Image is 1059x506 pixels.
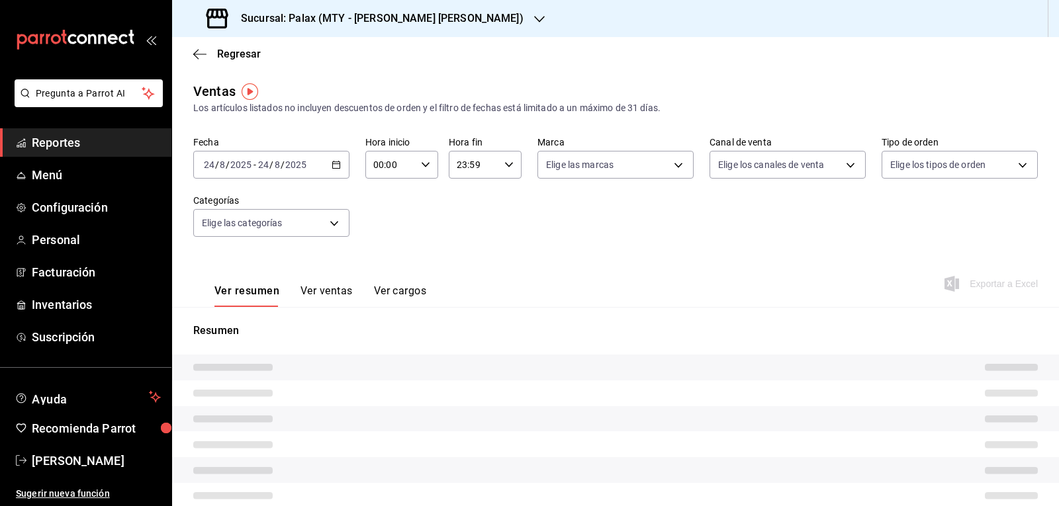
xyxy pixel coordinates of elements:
[193,138,349,147] label: Fecha
[32,198,161,216] span: Configuración
[202,216,283,230] span: Elige las categorías
[15,79,163,107] button: Pregunta a Parrot AI
[193,323,1038,339] p: Resumen
[36,87,142,101] span: Pregunta a Parrot AI
[449,138,522,147] label: Hora fin
[32,134,161,151] span: Reportes
[9,96,163,110] a: Pregunta a Parrot AI
[300,284,353,307] button: Ver ventas
[257,159,269,170] input: --
[32,328,161,346] span: Suscripción
[146,34,156,45] button: open_drawer_menu
[274,159,281,170] input: --
[32,166,161,184] span: Menú
[32,263,161,281] span: Facturación
[32,296,161,314] span: Inventarios
[32,452,161,470] span: [PERSON_NAME]
[193,101,1038,115] div: Los artículos listados no incluyen descuentos de orden y el filtro de fechas está limitado a un m...
[214,284,426,307] div: navigation tabs
[285,159,307,170] input: ----
[193,81,236,101] div: Ventas
[537,138,694,147] label: Marca
[219,159,226,170] input: --
[546,158,614,171] span: Elige las marcas
[253,159,256,170] span: -
[16,487,161,501] span: Sugerir nueva función
[226,159,230,170] span: /
[32,419,161,437] span: Recomienda Parrot
[890,158,986,171] span: Elige los tipos de orden
[718,158,824,171] span: Elige los canales de venta
[269,159,273,170] span: /
[365,138,438,147] label: Hora inicio
[203,159,215,170] input: --
[882,138,1038,147] label: Tipo de orden
[32,231,161,249] span: Personal
[242,83,258,100] img: Tooltip marker
[710,138,866,147] label: Canal de venta
[217,48,261,60] span: Regresar
[281,159,285,170] span: /
[193,48,261,60] button: Regresar
[215,159,219,170] span: /
[32,389,144,405] span: Ayuda
[374,284,427,307] button: Ver cargos
[193,196,349,205] label: Categorías
[214,284,279,307] button: Ver resumen
[230,11,524,26] h3: Sucursal: Palax (MTY - [PERSON_NAME] [PERSON_NAME])
[230,159,252,170] input: ----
